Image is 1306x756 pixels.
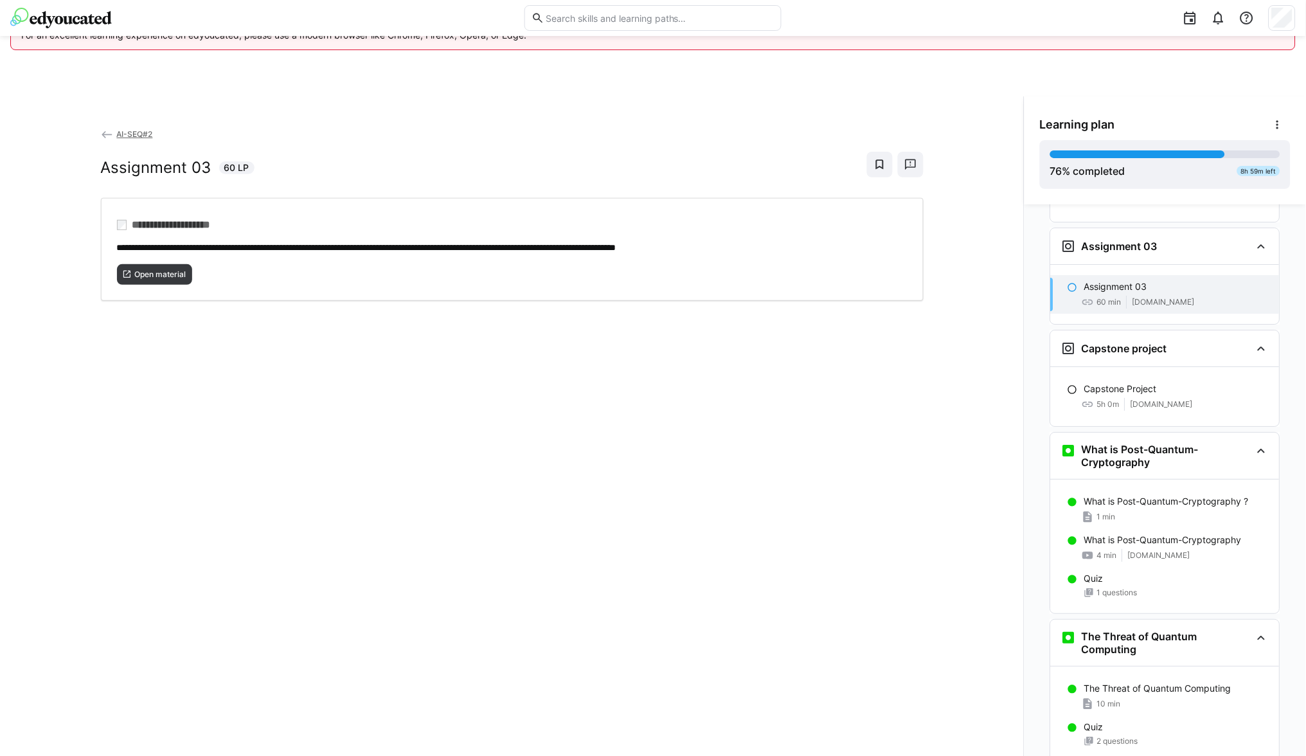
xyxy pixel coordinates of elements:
[1084,682,1231,695] p: The Threat of Quantum Computing
[1097,399,1120,410] span: 5h 0m
[1050,163,1125,179] div: % completed
[1082,240,1158,253] h3: Assignment 03
[1097,297,1122,307] span: 60 min
[1097,588,1138,598] span: 1 questions
[1082,630,1251,656] h3: The Threat of Quantum Computing
[1082,443,1251,469] h3: What is Post-Quantum-Cryptography
[544,12,774,24] input: Search skills and learning paths…
[1237,166,1280,176] div: 8h 59m left
[1084,572,1104,585] p: Quiz
[1097,736,1138,746] span: 2 questions
[1084,382,1157,395] p: Capstone Project
[1084,495,1249,508] p: What is Post-Quantum-Cryptography ?
[1097,550,1117,561] span: 4 min
[1131,399,1193,410] span: [DOMAIN_NAME]
[1097,699,1121,709] span: 10 min
[224,161,249,174] span: 60 LP
[1084,721,1104,733] p: Quiz
[116,129,152,139] span: AI-SEQ#2
[1040,118,1115,132] span: Learning plan
[117,264,193,285] button: Open material
[1050,165,1062,177] span: 76
[1097,512,1116,522] span: 1 min
[1132,297,1195,307] span: [DOMAIN_NAME]
[133,269,187,280] span: Open material
[1084,280,1147,293] p: Assignment 03
[1084,534,1242,546] p: What is Post-Quantum-Cryptography
[101,129,153,139] a: AI-SEQ#2
[1128,550,1190,561] span: [DOMAIN_NAME]
[1082,342,1167,355] h3: Capstone project
[101,158,211,177] h2: Assignment 03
